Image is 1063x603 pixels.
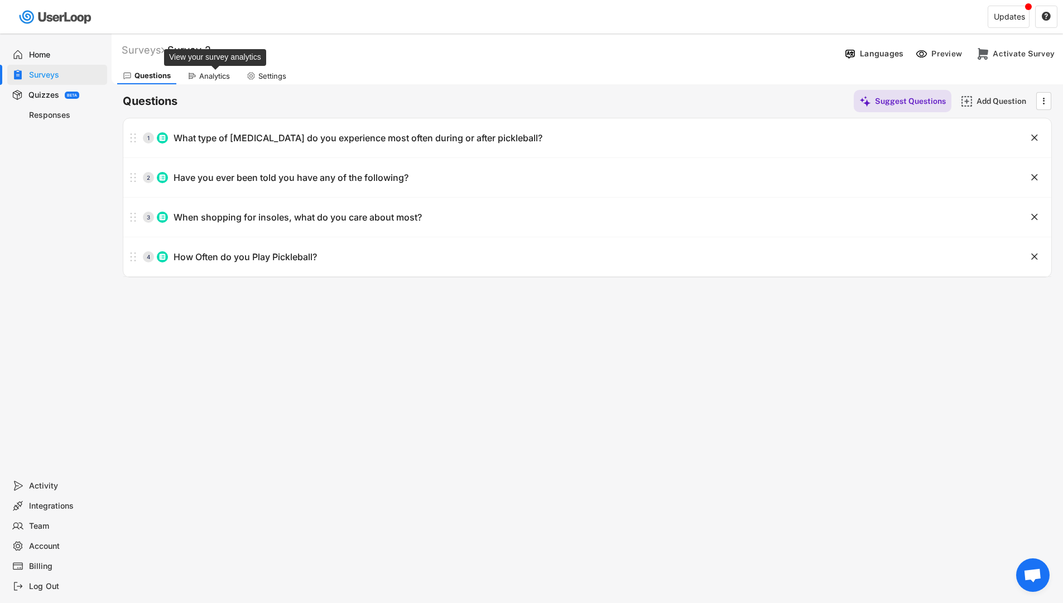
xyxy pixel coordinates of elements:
[977,96,1032,106] div: Add Question
[174,172,408,184] div: Have you ever been told you have any of the following?
[159,214,166,221] img: ListMajor.svg
[844,48,856,60] img: Language%20Icon.svg
[159,253,166,260] img: ListMajor.svg
[961,95,973,107] img: AddMajor.svg
[1029,132,1040,143] button: 
[143,254,154,260] div: 4
[143,214,154,220] div: 3
[977,48,989,60] img: CheckoutMajor%20%281%29.svg
[143,175,154,180] div: 2
[29,501,103,511] div: Integrations
[199,71,230,81] div: Analytics
[993,49,1055,59] div: Activate Survey
[134,71,171,80] div: Questions
[859,95,871,107] img: MagicMajor%20%28Purple%29.svg
[123,94,177,109] h6: Questions
[67,93,77,97] div: BETA
[994,13,1025,21] div: Updates
[1038,93,1049,109] button: 
[1029,251,1040,262] button: 
[860,49,903,59] div: Languages
[258,71,286,81] div: Settings
[29,70,103,80] div: Surveys
[174,132,542,144] div: What type of [MEDICAL_DATA] do you experience most often during or after pickleball?
[1041,12,1051,22] button: 
[167,44,211,56] font: Survey 2
[1016,558,1050,592] div: Open chat
[29,581,103,592] div: Log Out
[1031,211,1038,223] text: 
[1029,172,1040,183] button: 
[174,212,422,223] div: When shopping for insoles, what do you care about most?
[29,541,103,552] div: Account
[1031,132,1038,143] text: 
[29,481,103,491] div: Activity
[1043,95,1045,107] text: 
[174,251,317,263] div: How Often do you Play Pickleball?
[17,6,95,28] img: userloop-logo-01.svg
[122,44,165,56] div: Surveys
[159,174,166,181] img: ListMajor.svg
[1031,171,1038,183] text: 
[159,135,166,141] img: ListMajor.svg
[28,90,59,100] div: Quizzes
[1042,11,1051,21] text: 
[29,561,103,572] div: Billing
[29,521,103,532] div: Team
[875,96,946,106] div: Suggest Questions
[1029,212,1040,223] button: 
[143,135,154,141] div: 1
[931,49,965,59] div: Preview
[1031,251,1038,262] text: 
[29,50,103,60] div: Home
[29,110,103,121] div: Responses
